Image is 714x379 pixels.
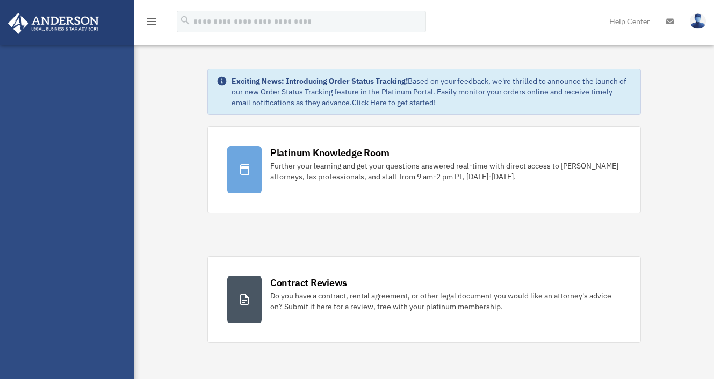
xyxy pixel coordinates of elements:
a: Platinum Knowledge Room Further your learning and get your questions answered real-time with dire... [207,126,641,213]
img: User Pic [690,13,706,29]
div: Based on your feedback, we're thrilled to announce the launch of our new Order Status Tracking fe... [232,76,632,108]
img: Anderson Advisors Platinum Portal [5,13,102,34]
a: Contract Reviews Do you have a contract, rental agreement, or other legal document you would like... [207,256,641,343]
a: menu [145,19,158,28]
div: Contract Reviews [270,276,347,289]
div: Further your learning and get your questions answered real-time with direct access to [PERSON_NAM... [270,161,621,182]
i: menu [145,15,158,28]
div: Platinum Knowledge Room [270,146,390,159]
strong: Exciting News: Introducing Order Status Tracking! [232,76,408,86]
a: Click Here to get started! [352,98,436,107]
i: search [179,14,191,26]
div: Do you have a contract, rental agreement, or other legal document you would like an attorney's ad... [270,290,621,312]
